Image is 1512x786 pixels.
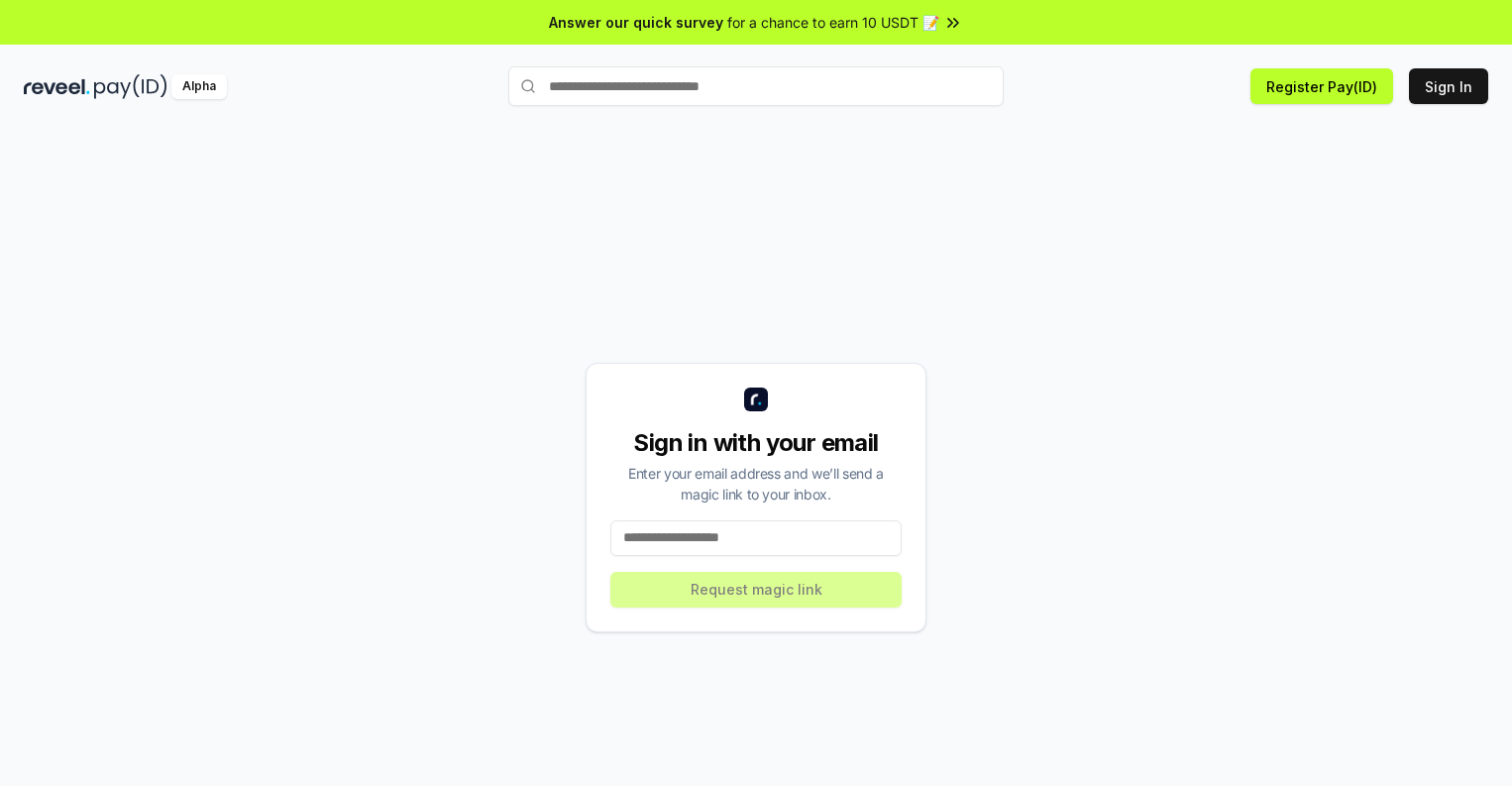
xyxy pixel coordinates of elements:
div: Sign in with your email [610,427,902,459]
div: Enter your email address and we’ll send a magic link to your inbox. [610,463,902,505]
span: Answer our quick survey [549,12,723,33]
img: reveel_dark [24,74,90,99]
img: logo_small [744,388,768,411]
div: Alpha [171,74,227,99]
span: for a chance to earn 10 USDT 📝 [727,12,939,33]
img: pay_id [94,74,167,99]
button: Register Pay(ID) [1250,68,1393,104]
button: Sign In [1409,68,1488,104]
